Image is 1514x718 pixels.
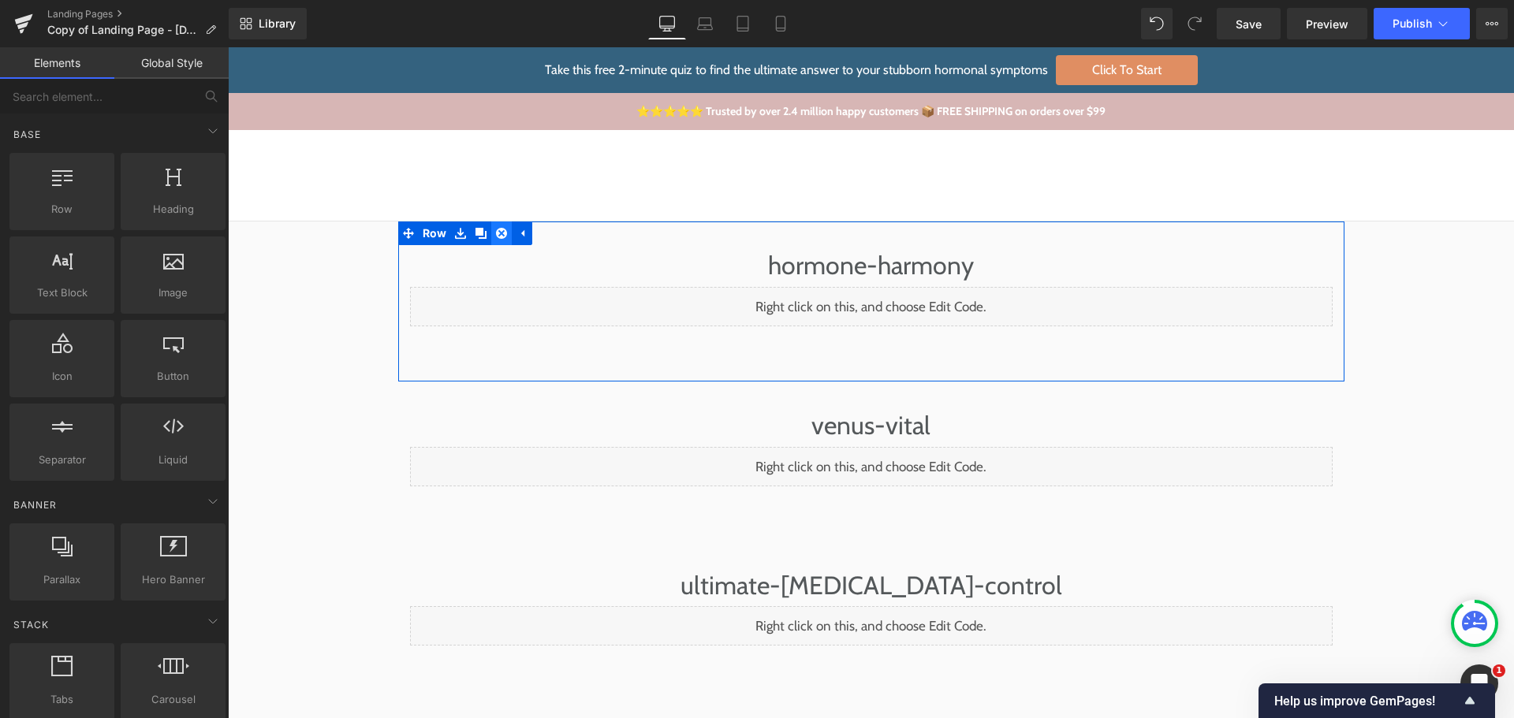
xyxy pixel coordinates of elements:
[724,8,762,39] a: Tablet
[191,174,223,198] span: Row
[47,8,229,20] a: Landing Pages
[686,8,724,39] a: Laptop
[243,174,263,198] a: Clone Row
[125,285,221,301] span: Image
[1179,8,1210,39] button: Redo
[125,368,221,385] span: Button
[259,17,296,31] span: Library
[229,8,307,39] a: New Library
[14,452,110,468] span: Separator
[263,174,284,198] a: Remove Row
[114,47,229,79] a: Global Style
[1141,8,1173,39] button: Undo
[125,691,221,708] span: Carousel
[14,571,110,588] span: Parallax
[648,8,686,39] a: Desktop
[14,285,110,301] span: Text Block
[182,198,1105,240] h1: hormone-harmony
[12,127,43,142] span: Base
[222,174,243,198] a: Save row
[14,691,110,708] span: Tabs
[125,452,221,468] span: Liquid
[12,497,58,512] span: Banner
[125,201,221,218] span: Heading
[47,24,199,36] span: Copy of Landing Page - [DATE] 20:57:48
[762,8,800,39] a: Mobile
[125,571,221,588] span: Hero Banner
[828,8,970,38] span: Click To Start
[1374,8,1470,39] button: Publish
[182,358,1105,400] h1: venus-vital
[1274,694,1460,709] span: Help us improve GemPages!
[284,174,304,198] a: Expand / Collapse
[1476,8,1508,39] button: More
[1274,691,1479,710] button: Show survey - Help us improve GemPages!
[1460,664,1498,702] iframe: Intercom live chat
[1287,8,1367,39] a: Preview
[1493,664,1505,677] span: 1
[408,57,878,71] a: ⭐⭐⭐⭐⭐ Trusted by over 2.4 million happy customers 📦 FREE SHIPPING on orders over $99
[14,368,110,385] span: Icon
[1393,17,1432,30] span: Publish
[12,617,50,632] span: Stack
[182,518,1105,560] h1: ultimate-[MEDICAL_DATA]-control
[14,201,110,218] span: Row
[1306,16,1348,32] span: Preview
[1236,16,1262,32] span: Save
